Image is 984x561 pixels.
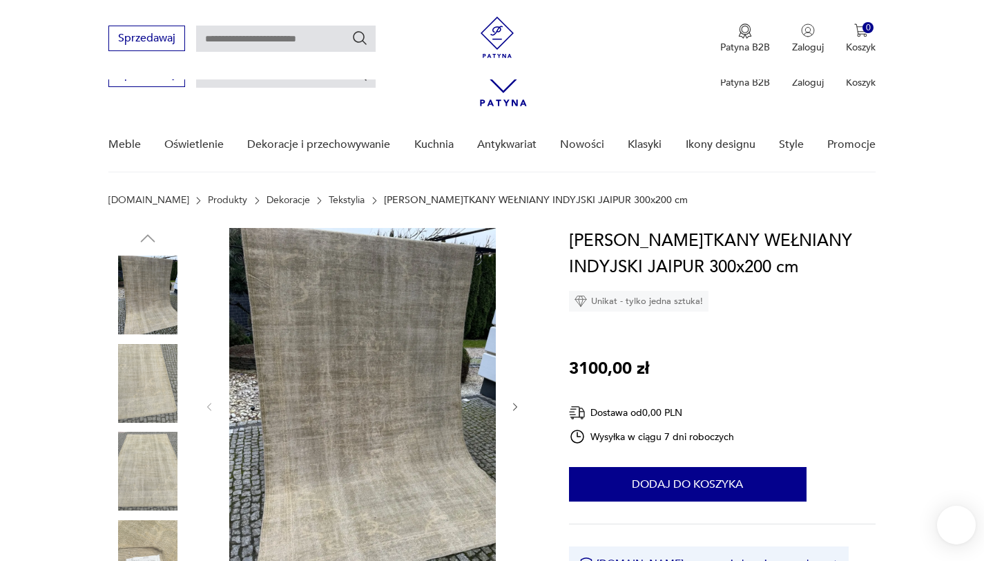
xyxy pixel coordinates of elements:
[569,291,708,312] div: Unikat - tylko jedna sztuka!
[792,23,824,54] button: Zaloguj
[108,118,141,171] a: Meble
[720,23,770,54] button: Patyna B2B
[846,76,876,89] p: Koszyk
[854,23,868,37] img: Ikona koszyka
[686,118,755,171] a: Ikony designu
[720,41,770,54] p: Patyna B2B
[247,118,390,171] a: Dekoracje i przechowywanie
[569,428,735,445] div: Wysyłka w ciągu 7 dni roboczych
[628,118,662,171] a: Klasyki
[108,195,189,206] a: [DOMAIN_NAME]
[560,118,604,171] a: Nowości
[569,467,807,502] button: Dodaj do koszyka
[846,41,876,54] p: Koszyk
[208,195,247,206] a: Produkty
[569,228,876,280] h1: [PERSON_NAME]TKANY WEŁNIANY INDYJSKI JAIPUR 300x200 cm
[792,41,824,54] p: Zaloguj
[569,404,735,421] div: Dostawa od 0,00 PLN
[108,256,187,334] img: Zdjęcie produktu DYWAN R.TKANY WEŁNIANY INDYJSKI JAIPUR 300x200 cm
[476,17,518,58] img: Patyna - sklep z meblami i dekoracjami vintage
[738,23,752,39] img: Ikona medalu
[384,195,688,206] p: [PERSON_NAME]TKANY WEŁNIANY INDYJSKI JAIPUR 300x200 cm
[329,195,365,206] a: Tekstylia
[862,22,874,34] div: 0
[477,118,537,171] a: Antykwariat
[569,356,649,382] p: 3100,00 zł
[801,23,815,37] img: Ikonka użytkownika
[846,23,876,54] button: 0Koszyk
[792,76,824,89] p: Zaloguj
[351,30,368,46] button: Szukaj
[267,195,310,206] a: Dekoracje
[108,432,187,511] img: Zdjęcie produktu DYWAN R.TKANY WEŁNIANY INDYJSKI JAIPUR 300x200 cm
[575,295,587,307] img: Ikona diamentu
[414,118,454,171] a: Kuchnia
[108,70,185,80] a: Sprzedawaj
[108,344,187,423] img: Zdjęcie produktu DYWAN R.TKANY WEŁNIANY INDYJSKI JAIPUR 300x200 cm
[937,506,976,544] iframe: Smartsupp widget button
[108,26,185,51] button: Sprzedawaj
[720,76,770,89] p: Patyna B2B
[827,118,876,171] a: Promocje
[779,118,804,171] a: Style
[108,35,185,44] a: Sprzedawaj
[164,118,224,171] a: Oświetlenie
[569,404,586,421] img: Ikona dostawy
[720,23,770,54] a: Ikona medaluPatyna B2B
